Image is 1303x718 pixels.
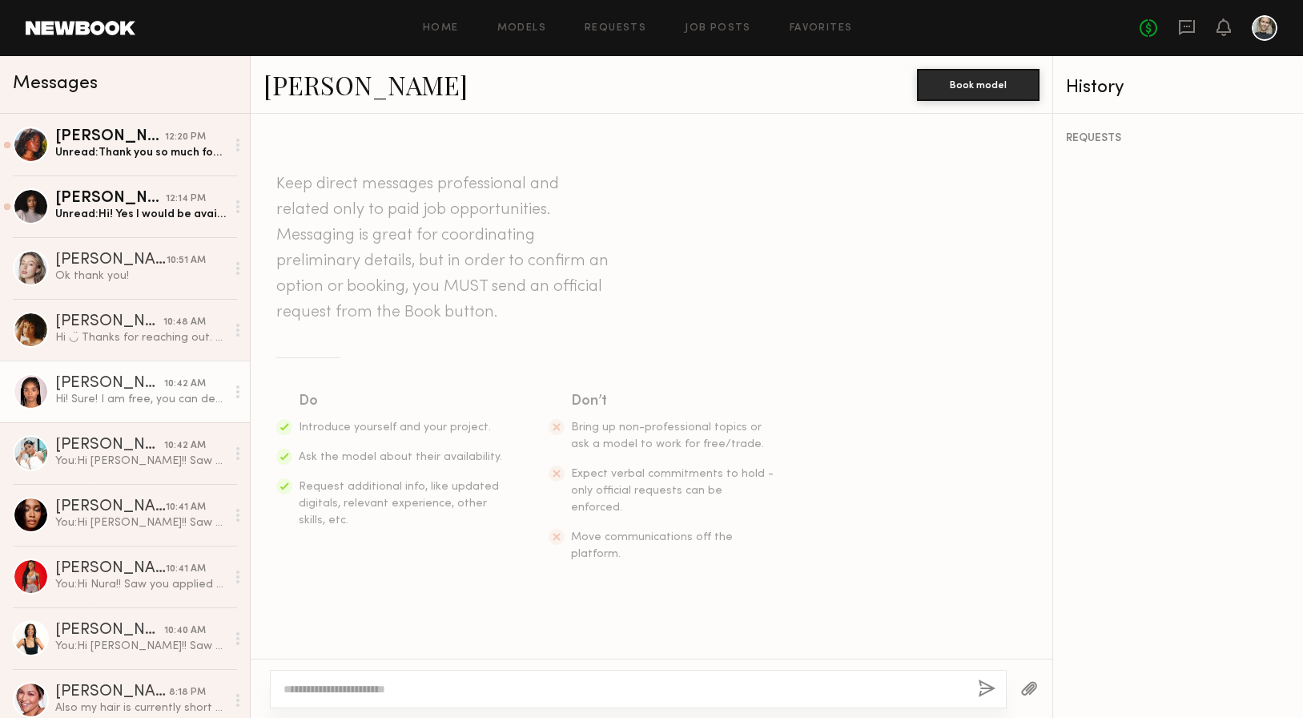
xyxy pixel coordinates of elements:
[585,23,646,34] a: Requests
[55,392,226,407] div: Hi! Sure! I am free, you can definitely pit my name in for final decisions. Thanks so much!
[166,562,206,577] div: 10:41 AM
[55,191,166,207] div: [PERSON_NAME]
[167,253,206,268] div: 10:51 AM
[55,129,165,145] div: [PERSON_NAME]
[55,207,226,222] div: Unread: Hi! Yes I would be available!
[299,482,499,526] span: Request additional info, like updated digitals, relevant experience, other skills, etc.
[917,77,1040,91] a: Book model
[165,130,206,145] div: 12:20 PM
[263,67,468,102] a: [PERSON_NAME]
[166,192,206,207] div: 12:14 PM
[55,454,226,469] div: You: Hi [PERSON_NAME]!! Saw you applied for our shoot on [DATE] in [GEOGRAPHIC_DATA] for a [DEMOG...
[55,314,163,330] div: [PERSON_NAME]
[55,145,226,160] div: Unread: Thank you so much for sending my name in!
[55,561,166,577] div: [PERSON_NAME]
[55,376,164,392] div: [PERSON_NAME]
[55,684,169,700] div: [PERSON_NAME]
[790,23,853,34] a: Favorites
[571,390,776,413] div: Don’t
[55,639,226,654] div: You: Hi [PERSON_NAME]!! Saw you applied for our shoot on [DATE] in [GEOGRAPHIC_DATA] for a [DEMOG...
[163,315,206,330] div: 10:48 AM
[55,577,226,592] div: You: Hi Nura!! Saw you applied for our shoot on [DATE] in [GEOGRAPHIC_DATA] for a [DEMOGRAPHIC_DA...
[55,623,164,639] div: [PERSON_NAME]
[276,171,613,325] header: Keep direct messages professional and related only to paid job opportunities. Messaging is great ...
[164,438,206,454] div: 10:42 AM
[299,452,502,462] span: Ask the model about their availability.
[571,532,733,559] span: Move communications off the platform.
[55,330,226,345] div: Hi ◡̈ Thanks for reaching out. My rate for a full day is at least $1300 depending on usage. Let m...
[685,23,751,34] a: Job Posts
[13,75,98,93] span: Messages
[917,69,1040,101] button: Book model
[299,422,491,433] span: Introduce yourself and your project.
[55,499,166,515] div: [PERSON_NAME]
[1066,133,1290,144] div: REQUESTS
[1066,79,1290,97] div: History
[423,23,459,34] a: Home
[55,438,164,454] div: [PERSON_NAME]
[164,623,206,639] div: 10:40 AM
[55,268,226,284] div: Ok thank you!
[299,390,504,413] div: Do
[166,500,206,515] div: 10:41 AM
[55,515,226,530] div: You: Hi [PERSON_NAME]!! Saw you applied for our shoot on [DATE] in [GEOGRAPHIC_DATA] for a [DEMOG...
[55,252,167,268] div: [PERSON_NAME]
[169,685,206,700] div: 8:18 PM
[571,422,764,450] span: Bring up non-professional topics or ask a model to work for free/trade.
[571,469,774,513] span: Expect verbal commitments to hold - only official requests can be enforced.
[497,23,546,34] a: Models
[164,377,206,392] div: 10:42 AM
[55,700,226,716] div: Also my hair is currently short as it is in the first few photos on my Newbook profile!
